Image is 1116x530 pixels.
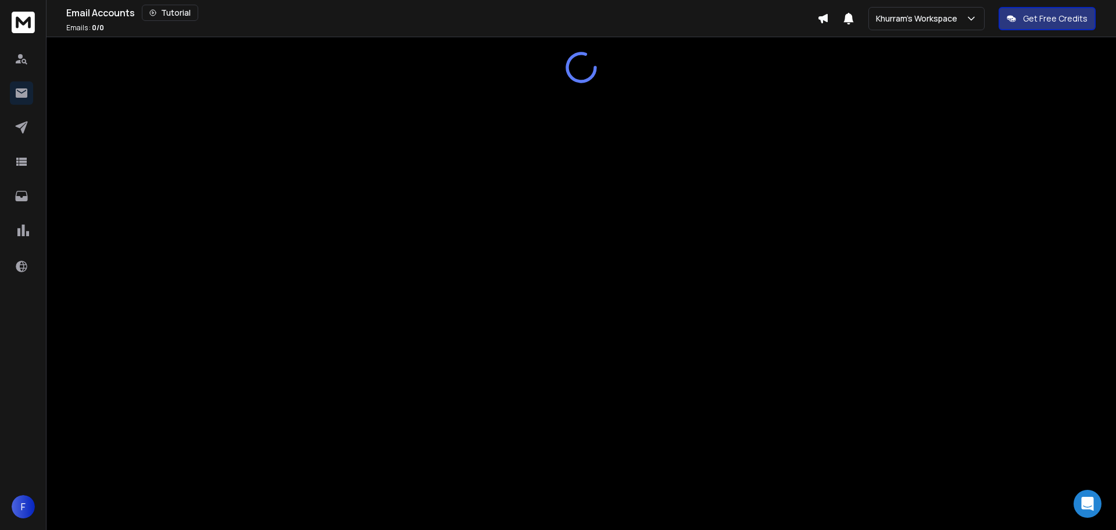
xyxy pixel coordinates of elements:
button: F [12,495,35,518]
div: Email Accounts [66,5,817,21]
button: Get Free Credits [999,7,1096,30]
div: Open Intercom Messenger [1074,490,1101,518]
p: Emails : [66,23,104,33]
p: Get Free Credits [1023,13,1088,24]
span: 0 / 0 [92,23,104,33]
p: Khurram's Workspace [876,13,962,24]
button: Tutorial [142,5,198,21]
